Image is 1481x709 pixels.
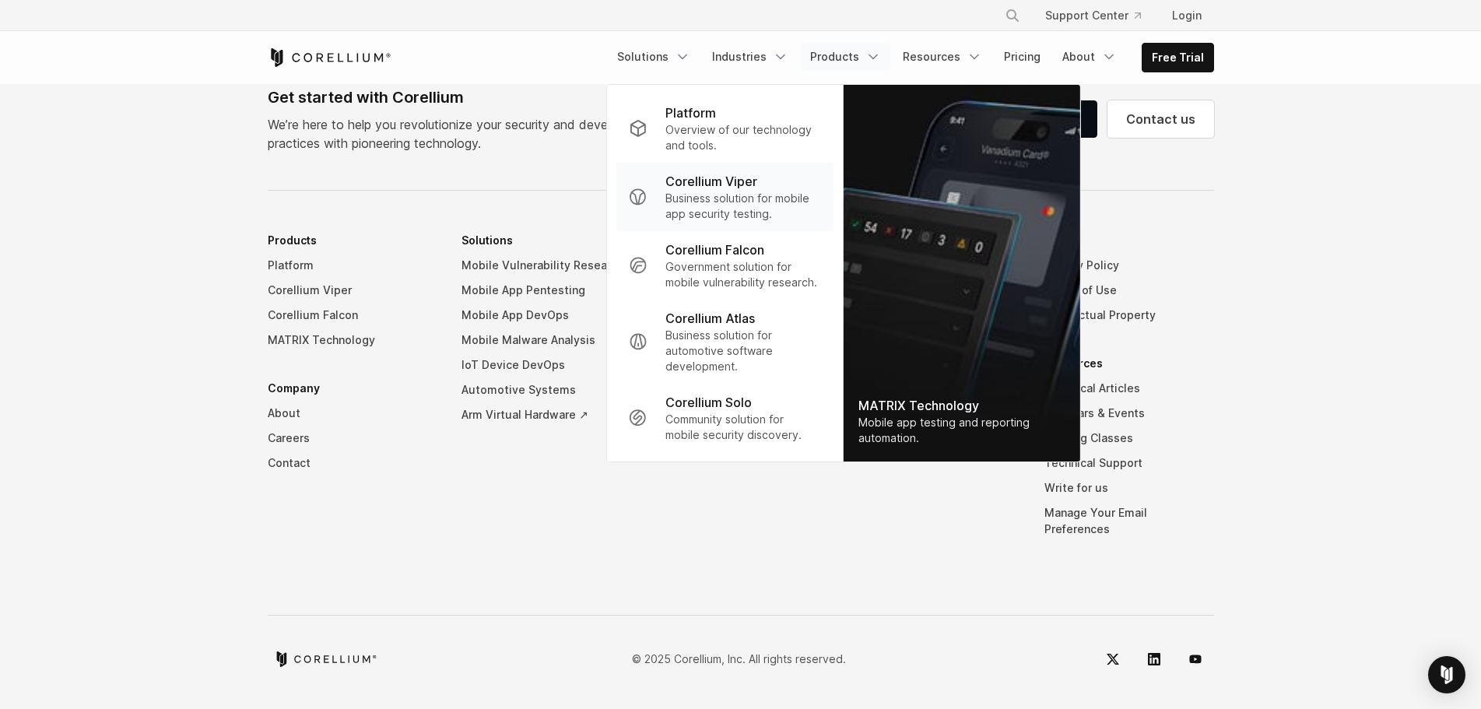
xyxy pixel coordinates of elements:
div: MATRIX Technology [858,396,1064,415]
a: Privacy Policy [1044,253,1214,278]
a: Corellium Falcon Government solution for mobile vulnerability research. [616,231,833,300]
a: Mobile Malware Analysis [461,328,631,353]
a: Automotive Systems [461,377,631,402]
a: Corellium Viper Business solution for mobile app security testing. [616,163,833,231]
a: Platform Overview of our technology and tools. [616,94,833,163]
a: Pricing [995,43,1050,71]
a: Twitter [1094,641,1132,678]
p: Corellium Viper [665,172,757,191]
a: Contact us [1107,100,1214,138]
p: Corellium Falcon [665,240,764,259]
a: Contact [268,451,437,476]
a: Training Classes [1044,426,1214,451]
a: Intellectual Property [1044,303,1214,328]
p: Corellium Solo [665,393,752,412]
a: About [1053,43,1126,71]
a: About [268,401,437,426]
div: Open Intercom Messenger [1428,656,1465,693]
a: Login [1160,2,1214,30]
img: Matrix_WebNav_1x [843,85,1079,462]
p: Overview of our technology and tools. [665,122,820,153]
a: Support Center [1033,2,1153,30]
a: Corellium home [274,651,377,667]
a: IoT Device DevOps [461,353,631,377]
a: Manage Your Email Preferences [1044,500,1214,542]
a: Corellium Solo Community solution for mobile security discovery. [616,384,833,452]
a: Free Trial [1142,44,1213,72]
a: LinkedIn [1135,641,1173,678]
a: Products [801,43,890,71]
p: Business solution for automotive software development. [665,328,820,374]
a: Mobile App Pentesting [461,278,631,303]
a: MATRIX Technology Mobile app testing and reporting automation. [843,85,1079,462]
a: Write for us [1044,476,1214,500]
a: Careers [268,426,437,451]
button: Search [998,2,1027,30]
a: Mobile App DevOps [461,303,631,328]
a: Platform [268,253,437,278]
div: Navigation Menu [268,228,1214,565]
a: Technical Articles [1044,376,1214,401]
a: Corellium Atlas Business solution for automotive software development. [616,300,833,384]
a: Corellium Home [268,48,391,67]
p: Corellium Atlas [665,309,755,328]
a: Industries [703,43,798,71]
a: Corellium Viper [268,278,437,303]
div: Mobile app testing and reporting automation. [858,415,1064,446]
a: Resources [893,43,991,71]
p: Community solution for mobile security discovery. [665,412,820,443]
a: Solutions [608,43,700,71]
a: MATRIX Technology [268,328,437,353]
a: Corellium Falcon [268,303,437,328]
p: Government solution for mobile vulnerability research. [665,259,820,290]
p: Business solution for mobile app security testing. [665,191,820,222]
a: Terms of Use [1044,278,1214,303]
p: Platform [665,104,716,122]
p: © 2025 Corellium, Inc. All rights reserved. [632,651,846,667]
p: We’re here to help you revolutionize your security and development practices with pioneering tech... [268,115,666,153]
a: Webinars & Events [1044,401,1214,426]
div: Navigation Menu [608,43,1214,72]
a: YouTube [1177,641,1214,678]
a: Technical Support [1044,451,1214,476]
a: Arm Virtual Hardware ↗ [461,402,631,427]
div: Get started with Corellium [268,86,666,109]
div: Navigation Menu [986,2,1214,30]
a: Mobile Vulnerability Research [461,253,631,278]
